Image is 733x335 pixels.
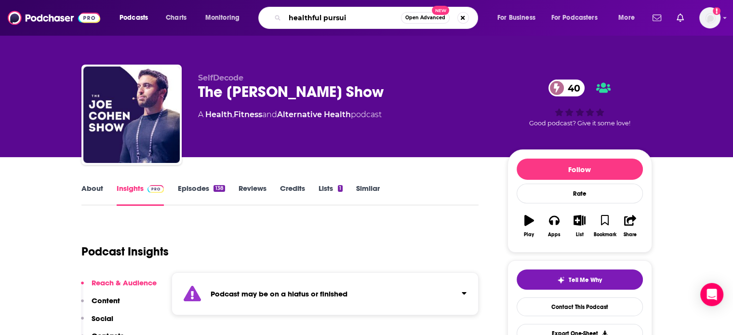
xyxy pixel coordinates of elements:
span: Tell Me Why [569,276,602,284]
img: Podchaser - Follow, Share and Rate Podcasts [8,9,100,27]
button: Share [617,209,642,243]
span: Monitoring [205,11,240,25]
button: tell me why sparkleTell Me Why [517,269,643,290]
a: Show notifications dropdown [673,10,688,26]
img: Podchaser Pro [147,185,164,193]
a: Reviews [239,184,267,206]
span: More [618,11,635,25]
div: Share [624,232,637,238]
p: Social [92,314,113,323]
span: For Business [497,11,535,25]
button: Content [81,296,120,314]
span: , [232,110,234,119]
span: For Podcasters [551,11,598,25]
section: Click to expand status details [172,272,479,315]
a: Health [205,110,232,119]
span: 40 [558,80,585,96]
a: Similar [356,184,380,206]
a: Charts [160,10,192,26]
div: 40Good podcast? Give it some love! [507,73,652,133]
p: Content [92,296,120,305]
a: About [81,184,103,206]
a: Credits [280,184,305,206]
svg: Add a profile image [713,7,720,15]
button: open menu [545,10,612,26]
a: Show notifications dropdown [649,10,665,26]
button: Follow [517,159,643,180]
a: Contact This Podcast [517,297,643,316]
a: Episodes138 [177,184,225,206]
span: New [432,6,449,15]
button: open menu [199,10,252,26]
a: Fitness [234,110,262,119]
div: Search podcasts, credits, & more... [267,7,487,29]
strong: Podcast may be on a hiatus or finished [211,289,347,298]
div: Apps [548,232,560,238]
button: open menu [491,10,547,26]
div: 1 [338,185,343,192]
button: Play [517,209,542,243]
div: List [576,232,584,238]
button: open menu [113,10,160,26]
div: Rate [517,184,643,203]
button: Bookmark [592,209,617,243]
a: Alternative Health [277,110,351,119]
div: Play [524,232,534,238]
a: Lists1 [319,184,343,206]
div: Bookmark [593,232,616,238]
button: open menu [612,10,647,26]
span: Good podcast? Give it some love! [529,120,630,127]
span: Podcasts [120,11,148,25]
button: Apps [542,209,567,243]
p: Reach & Audience [92,278,157,287]
img: User Profile [699,7,720,28]
button: Open AdvancedNew [401,12,450,24]
span: Charts [166,11,187,25]
img: tell me why sparkle [557,276,565,284]
button: Show profile menu [699,7,720,28]
button: Social [81,314,113,332]
button: List [567,209,592,243]
div: A podcast [198,109,382,121]
span: SelfDecode [198,73,243,82]
span: and [262,110,277,119]
img: The Joe Cohen Show [83,67,180,163]
button: Reach & Audience [81,278,157,296]
a: 40 [548,80,585,96]
h1: Podcast Insights [81,244,169,259]
span: Logged in as Ashley_Beenen [699,7,720,28]
div: Open Intercom Messenger [700,283,723,306]
span: Open Advanced [405,15,445,20]
input: Search podcasts, credits, & more... [285,10,401,26]
a: InsightsPodchaser Pro [117,184,164,206]
div: 138 [213,185,225,192]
